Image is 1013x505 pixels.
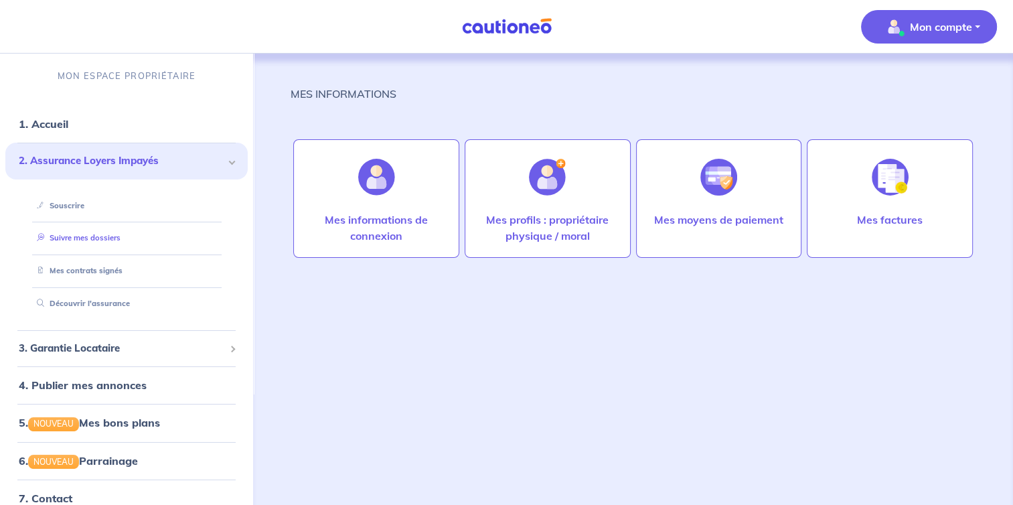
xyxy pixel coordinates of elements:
[5,409,248,436] div: 5.NOUVEAUMes bons plans
[21,293,232,315] div: Découvrir l'assurance
[358,159,395,196] img: illu_account.svg
[19,454,138,467] a: 6.NOUVEAUParrainage
[457,18,557,35] img: Cautioneo
[31,233,121,242] a: Suivre mes dossiers
[31,201,84,210] a: Souscrire
[19,492,72,505] a: 7. Contact
[5,143,248,179] div: 2. Assurance Loyers Impayés
[21,195,232,217] div: Souscrire
[19,416,160,429] a: 5.NOUVEAUMes bons plans
[19,117,68,131] a: 1. Accueil
[21,260,232,282] div: Mes contrats signés
[910,19,972,35] p: Mon compte
[5,447,248,474] div: 6.NOUVEAUParrainage
[5,372,248,399] div: 4. Publier mes annonces
[307,212,445,244] p: Mes informations de connexion
[479,212,617,244] p: Mes profils : propriétaire physique / moral
[21,227,232,249] div: Suivre mes dossiers
[19,341,224,356] span: 3. Garantie Locataire
[19,153,224,169] span: 2. Assurance Loyers Impayés
[291,86,396,102] p: MES INFORMATIONS
[5,111,248,137] div: 1. Accueil
[654,212,783,228] p: Mes moyens de paiement
[861,10,997,44] button: illu_account_valid_menu.svgMon compte
[5,336,248,362] div: 3. Garantie Locataire
[857,212,923,228] p: Mes factures
[58,70,196,82] p: MON ESPACE PROPRIÉTAIRE
[872,159,909,196] img: illu_invoice.svg
[31,299,130,308] a: Découvrir l'assurance
[883,16,905,38] img: illu_account_valid_menu.svg
[529,159,566,196] img: illu_account_add.svg
[19,378,147,392] a: 4. Publier mes annonces
[31,266,123,275] a: Mes contrats signés
[700,159,737,196] img: illu_credit_card_no_anim.svg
